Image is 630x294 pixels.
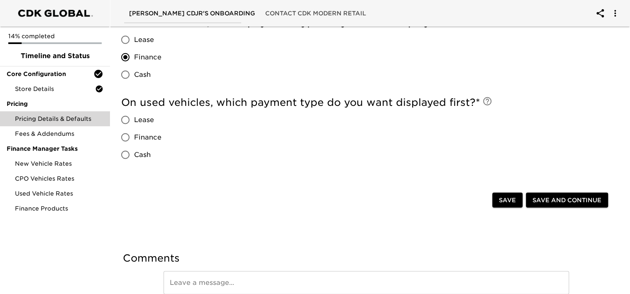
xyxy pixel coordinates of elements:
[526,193,608,208] button: Save and Continue
[605,3,625,23] button: account of current user
[499,195,516,206] span: Save
[134,52,161,62] span: Finance
[265,8,366,19] span: Contact CDK Modern Retail
[15,204,103,213] span: Finance Products
[134,35,154,45] span: Lease
[7,51,103,61] span: Timeline and Status
[15,189,103,198] span: Used Vehicle Rates
[492,193,523,208] button: Save
[7,100,103,108] span: Pricing
[8,32,102,40] p: 14% completed
[123,252,610,265] h5: Comments
[134,150,151,160] span: Cash
[121,96,611,109] h5: On used vehicles, which payment type do you want displayed first?
[15,130,103,138] span: Fees & Addendums
[7,145,103,153] span: Finance Manager Tasks
[15,159,103,168] span: New Vehicle Rates
[134,70,151,80] span: Cash
[590,3,610,23] button: account of current user
[15,85,95,93] span: Store Details
[7,70,93,78] span: Core Configuration
[134,132,161,142] span: Finance
[532,195,601,206] span: Save and Continue
[134,115,154,125] span: Lease
[15,174,103,183] span: CPO Vehicles Rates
[129,8,255,19] span: [PERSON_NAME] CDJR's Onboarding
[15,115,103,123] span: Pricing Details & Defaults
